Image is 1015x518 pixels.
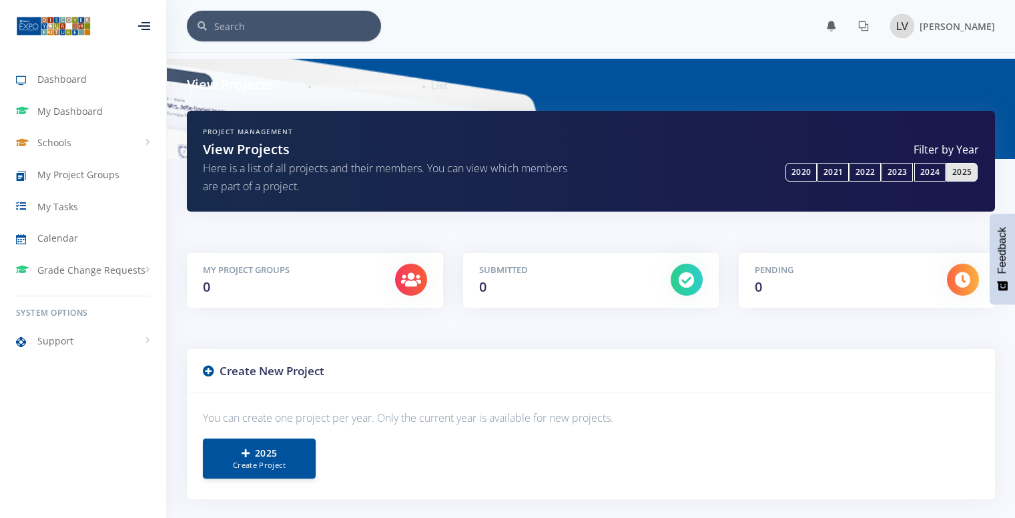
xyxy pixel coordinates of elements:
[203,362,979,380] h3: Create New Project
[203,140,581,160] h2: View Projects
[817,163,849,182] a: 2021
[479,264,651,277] h5: Submitted
[187,75,274,95] h6: View Projects
[203,127,581,137] h6: Project Management
[37,231,78,245] span: Calendar
[203,160,581,196] p: Here is a list of all projects and their members. You can view which members are part of a project.
[217,460,302,471] small: Create Project
[203,278,210,296] span: 0
[214,11,381,41] input: Search
[292,79,448,93] nav: breadcrumb
[37,104,103,118] span: My Dashboard
[479,278,486,296] span: 0
[37,72,87,86] span: Dashboard
[37,200,78,214] span: My Tasks
[996,227,1008,274] span: Feedback
[317,79,417,92] a: Projects Management
[914,163,946,182] a: 2024
[890,14,914,38] img: Image placeholder
[850,163,881,182] a: 2022
[755,264,927,277] h5: Pending
[785,163,817,182] a: 2020
[880,11,995,41] a: Image placeholder [PERSON_NAME]
[203,409,979,427] p: You can create one project per year. Only the current year is available for new projects.
[203,264,375,277] h5: My Project Groups
[37,168,119,182] span: My Project Groups
[37,263,145,277] span: Grade Change Requests
[990,214,1015,304] button: Feedback - Show survey
[755,278,762,296] span: 0
[16,15,91,37] img: ...
[203,439,316,479] a: 2025Create Project
[417,79,448,93] li: List
[946,163,978,182] a: 2025
[37,334,73,348] span: Support
[601,142,980,158] label: Filter by Year
[920,20,995,33] span: [PERSON_NAME]
[882,163,913,182] a: 2023
[37,136,71,150] span: Schools
[16,307,150,319] h6: System Options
